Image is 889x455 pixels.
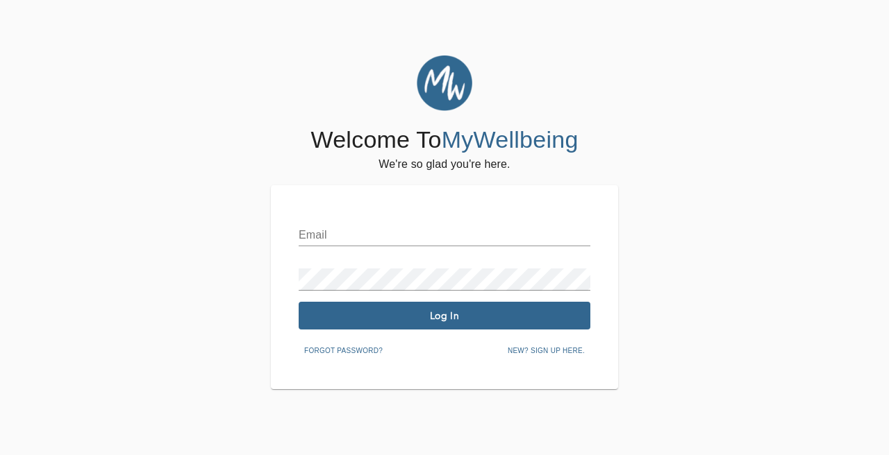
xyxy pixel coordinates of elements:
span: Forgot password? [304,345,383,357]
span: New? Sign up here. [508,345,585,357]
span: MyWellbeing [442,126,579,153]
button: Forgot password? [299,341,388,361]
h4: Welcome To [310,126,578,155]
span: Log In [304,309,585,323]
a: Forgot password? [299,344,388,355]
h6: We're so glad you're here. [379,155,510,174]
button: Log In [299,302,590,329]
img: MyWellbeing [417,55,472,111]
button: New? Sign up here. [502,341,590,361]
